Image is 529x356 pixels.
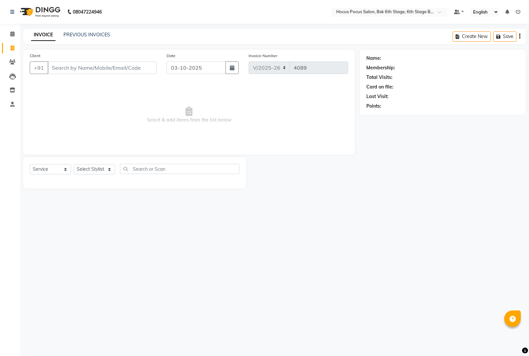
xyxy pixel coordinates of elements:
[120,164,239,174] input: Search or Scan
[453,31,491,42] button: Create New
[366,55,381,62] div: Name:
[167,53,176,59] label: Date
[249,53,277,59] label: Invoice Number
[30,61,48,74] button: +91
[366,103,381,110] div: Points:
[63,32,110,38] a: PREVIOUS INVOICES
[30,53,40,59] label: Client
[73,3,102,21] b: 08047224946
[48,61,157,74] input: Search by Name/Mobile/Email/Code
[17,3,62,21] img: logo
[31,29,56,41] a: INVOICE
[366,64,395,71] div: Membership:
[493,31,516,42] button: Save
[366,74,392,81] div: Total Visits:
[30,82,348,148] span: Select & add items from the list below
[366,84,393,90] div: Card on file:
[501,330,522,349] iframe: chat widget
[366,93,388,100] div: Last Visit:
